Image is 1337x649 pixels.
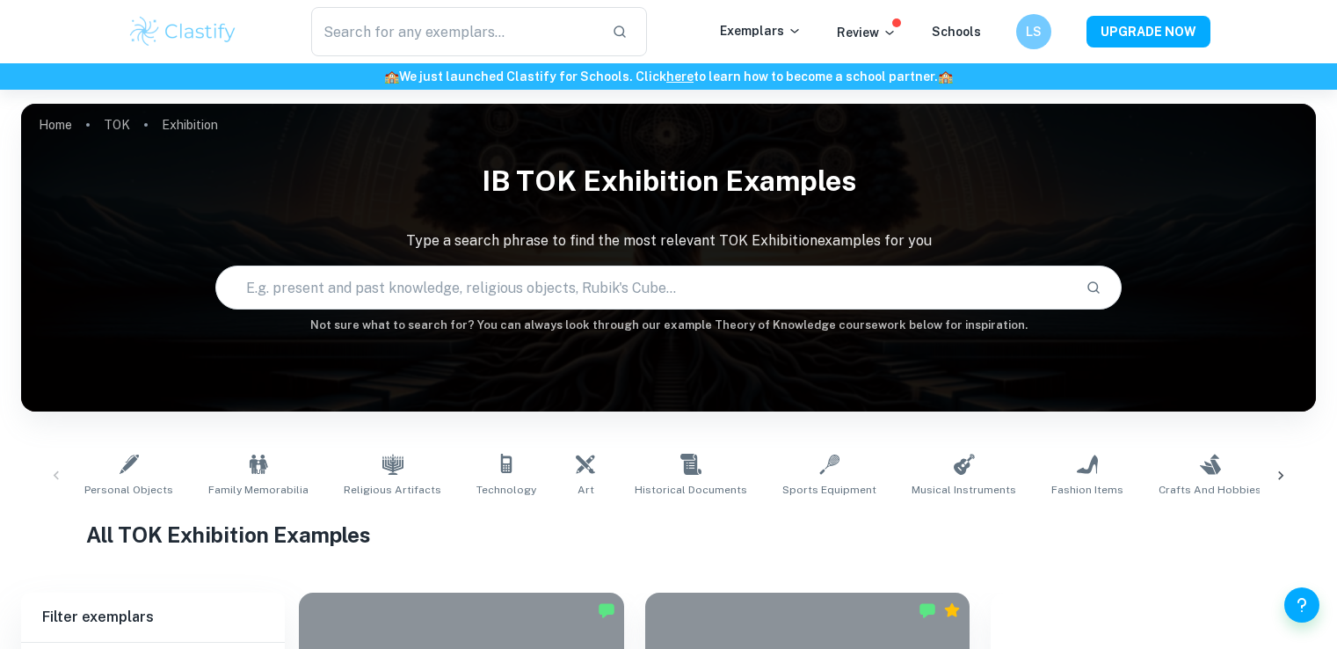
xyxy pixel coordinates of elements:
[666,69,694,84] a: here
[208,482,309,498] span: Family Memorabilia
[21,317,1316,334] h6: Not sure what to search for? You can always look through our example Theory of Knowledge coursewo...
[578,482,594,498] span: Art
[104,113,130,137] a: TOK
[1016,14,1051,49] button: LS
[720,21,802,40] p: Exemplars
[635,482,747,498] span: Historical Documents
[943,602,961,619] div: Premium
[1023,22,1043,41] h6: LS
[1051,482,1123,498] span: Fashion Items
[86,519,1252,551] h1: All TOK Exhibition Examples
[476,482,536,498] span: Technology
[384,69,399,84] span: 🏫
[84,482,173,498] span: Personal Objects
[598,602,615,619] img: Marked
[39,113,72,137] a: Home
[4,67,1333,86] h6: We just launched Clastify for Schools. Click to learn how to become a school partner.
[127,14,239,49] img: Clastify logo
[1284,587,1319,623] button: Help and Feedback
[21,153,1316,209] h1: IB TOK Exhibition examples
[162,115,218,135] p: Exhibition
[912,482,1016,498] span: Musical Instruments
[21,593,285,642] h6: Filter exemplars
[837,23,897,42] p: Review
[21,230,1316,252] p: Type a search phrase to find the most relevant TOK Exhibition examples for you
[344,482,441,498] span: Religious Artifacts
[216,263,1072,312] input: E.g. present and past knowledge, religious objects, Rubik's Cube...
[782,482,876,498] span: Sports Equipment
[1159,482,1261,498] span: Crafts and Hobbies
[919,602,936,619] img: Marked
[1079,273,1108,303] button: Search
[932,25,981,39] a: Schools
[938,69,953,84] span: 🏫
[311,7,599,56] input: Search for any exemplars...
[1086,16,1210,47] button: UPGRADE NOW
